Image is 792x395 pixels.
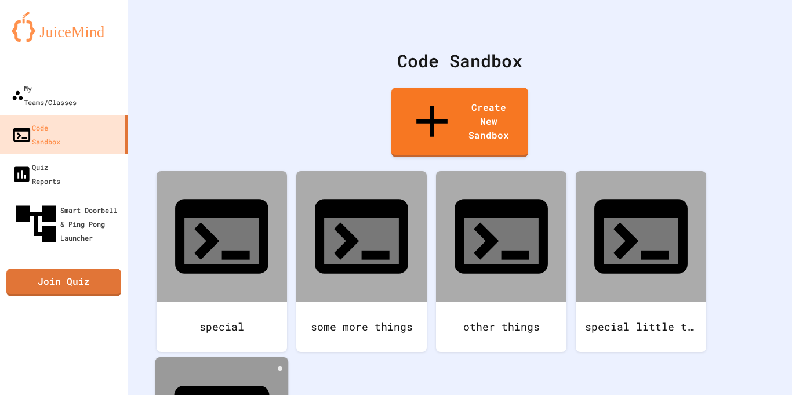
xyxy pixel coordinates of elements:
a: special [157,171,287,352]
div: special little things twin [576,302,706,352]
div: Code Sandbox [12,121,60,148]
div: Quiz Reports [12,160,60,188]
a: special little things twin [576,171,706,352]
a: other things [436,171,566,352]
div: other things [436,302,566,352]
div: some more things [296,302,427,352]
div: Code Sandbox [157,48,763,74]
a: Join Quiz [6,269,121,296]
div: My Teams/Classes [12,81,77,109]
img: logo-orange.svg [12,12,116,42]
a: Create New Sandbox [391,88,528,157]
div: special [157,302,287,352]
div: Smart Doorbell & Ping Pong Launcher [12,200,123,248]
a: some more things [296,171,427,352]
